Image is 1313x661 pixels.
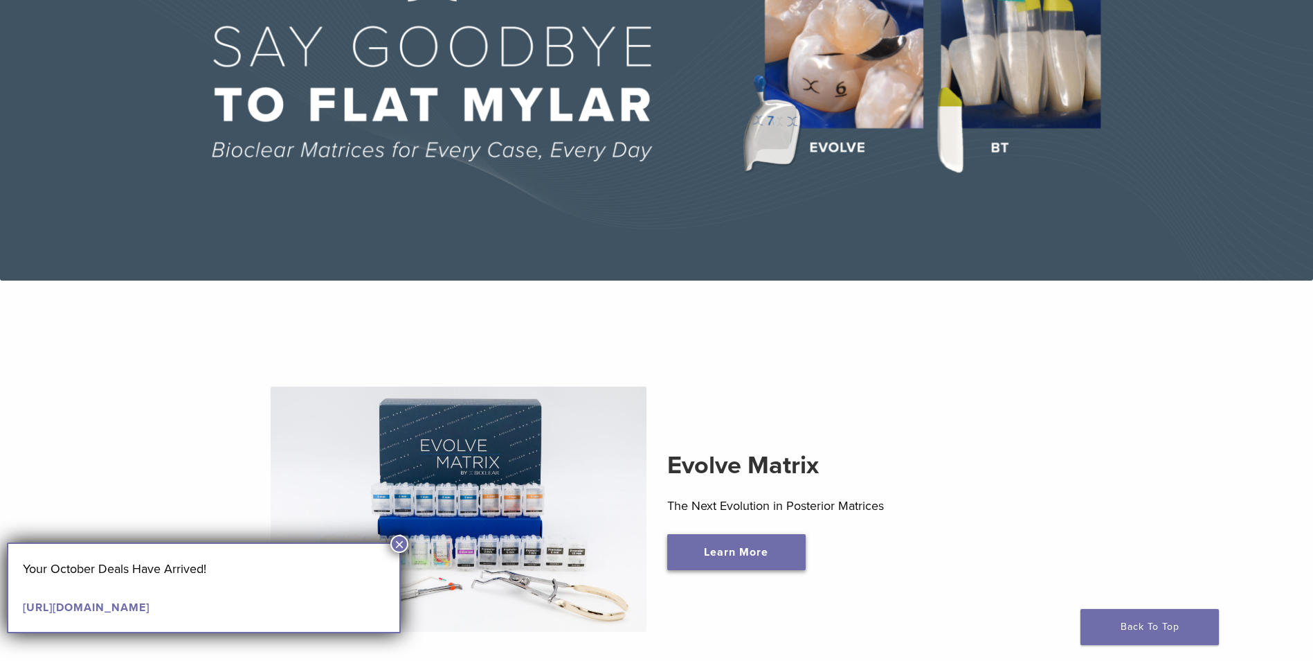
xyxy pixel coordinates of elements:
img: Evolve Matrix [271,387,646,632]
a: [URL][DOMAIN_NAME] [23,601,150,615]
a: Learn More [667,534,806,570]
h2: Evolve Matrix [667,449,1043,482]
button: Close [390,535,408,553]
p: Your October Deals Have Arrived! [23,558,385,579]
p: The Next Evolution in Posterior Matrices [667,495,1043,516]
a: Back To Top [1080,609,1219,645]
